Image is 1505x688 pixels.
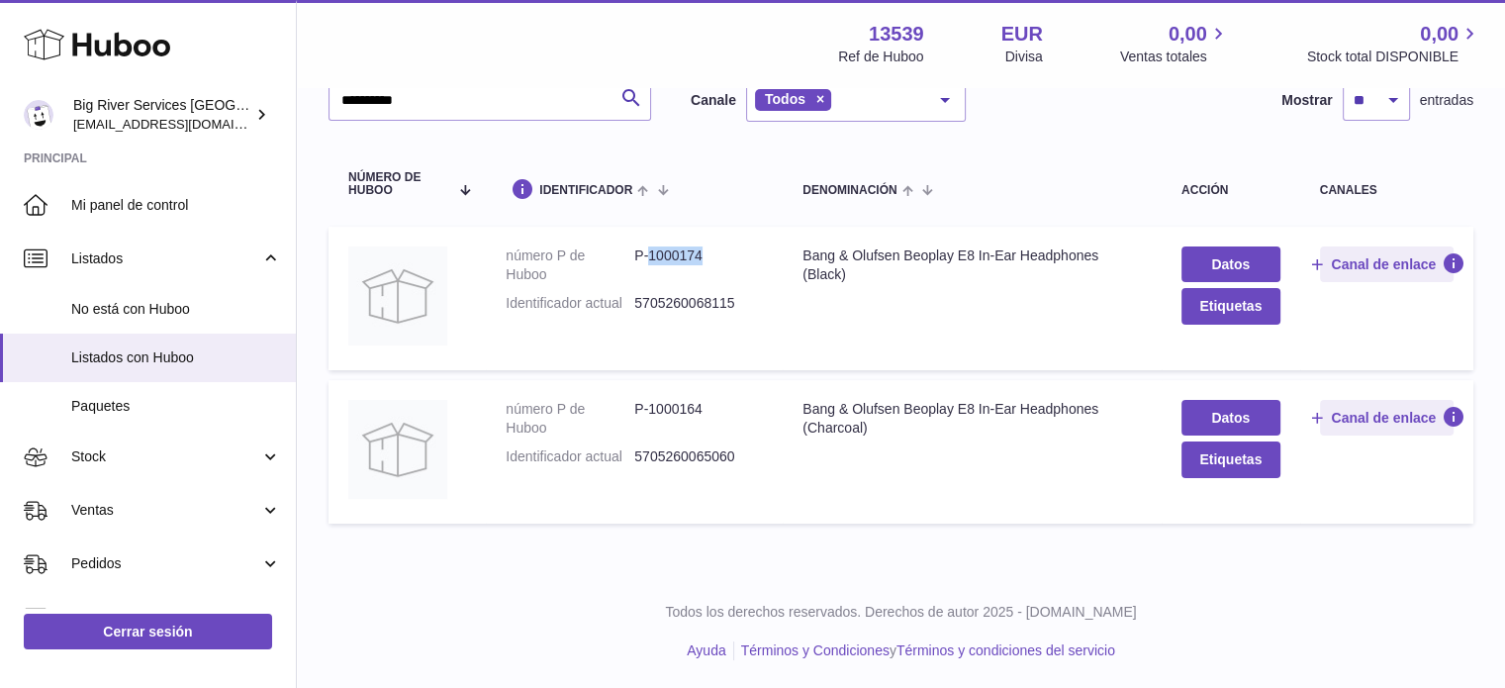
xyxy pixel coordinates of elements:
span: Canal de enlace [1331,409,1436,427]
dd: P-1000164 [634,400,763,438]
span: Mi panel de control [71,196,281,215]
a: 0,00 Ventas totales [1120,21,1230,66]
img: Bang & Olufsen Beoplay E8 In-Ear Headphones (Black) [348,246,447,345]
strong: EUR [1001,21,1043,48]
span: [EMAIL_ADDRESS][DOMAIN_NAME] [73,116,291,132]
span: Todos [765,91,805,107]
div: Bang & Olufsen Beoplay E8 In-Ear Headphones (Black) [802,246,1142,284]
div: Divisa [1005,48,1043,66]
a: 0,00 Stock total DISPONIBLE [1307,21,1481,66]
dt: Identificador actual [506,294,634,313]
img: internalAdmin-13539@internal.huboo.com [24,100,53,130]
dt: número P de Huboo [506,400,634,438]
p: Todos los derechos reservados. Derechos de autor 2025 - [DOMAIN_NAME] [313,603,1489,622]
button: Etiquetas [1181,442,1280,477]
dd: P-1000174 [634,246,763,284]
span: No está con Huboo [71,300,281,319]
div: Bang & Olufsen Beoplay E8 In-Ear Headphones (Charcoal) [802,400,1142,438]
span: 0,00 [1169,21,1207,48]
span: Canal de enlace [1331,255,1436,273]
dt: Identificador actual [506,447,634,466]
button: Canal de enlace [1320,246,1454,282]
dd: 5705260068115 [634,294,763,313]
div: Big River Services [GEOGRAPHIC_DATA] [73,96,251,134]
img: Bang & Olufsen Beoplay E8 In-Ear Headphones (Charcoal) [348,400,447,499]
span: denominación [802,184,896,197]
span: Stock total DISPONIBLE [1307,48,1481,66]
a: Ayuda [687,642,725,658]
span: Ventas [71,501,260,520]
a: Términos y condiciones del servicio [896,642,1115,658]
button: Etiquetas [1181,288,1280,324]
div: Ref de Huboo [838,48,923,66]
span: número de Huboo [348,171,449,197]
label: Canale [691,91,736,110]
a: Datos [1181,246,1280,282]
li: y [734,641,1115,660]
div: acción [1181,184,1280,197]
span: Uso [71,608,281,627]
span: entradas [1420,91,1473,110]
div: canales [1320,184,1454,197]
span: Stock [71,447,260,466]
strong: 13539 [869,21,924,48]
span: Listados [71,249,260,268]
a: Términos y Condiciones [741,642,890,658]
span: Pedidos [71,554,260,573]
dd: 5705260065060 [634,447,763,466]
span: Ventas totales [1120,48,1230,66]
span: Paquetes [71,397,281,416]
button: Canal de enlace [1320,400,1454,436]
span: Listados con Huboo [71,348,281,367]
a: Datos [1181,400,1280,436]
span: 0,00 [1420,21,1458,48]
label: Mostrar [1281,91,1332,110]
a: Cerrar sesión [24,614,272,649]
dt: número P de Huboo [506,246,634,284]
span: identificador [539,184,632,197]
